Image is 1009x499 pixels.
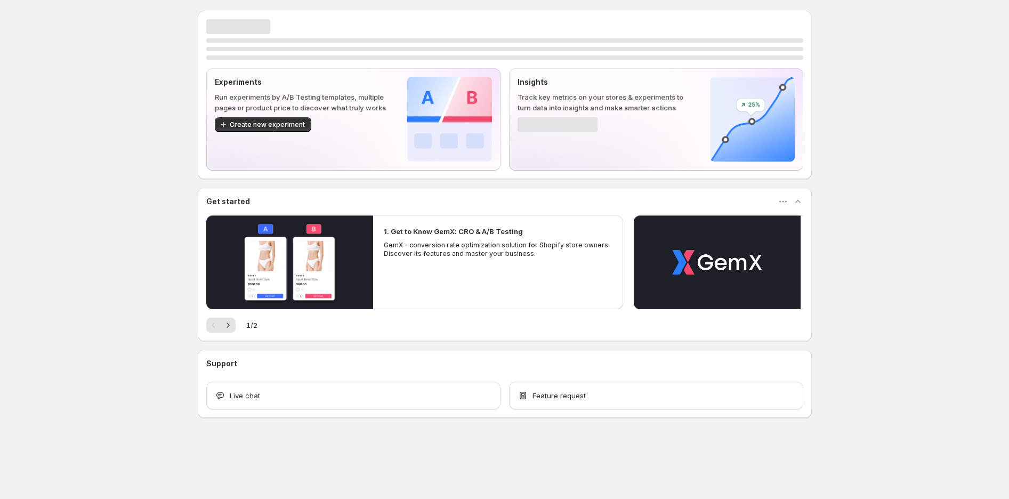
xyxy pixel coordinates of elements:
h3: Get started [206,196,250,207]
img: Insights [710,77,795,162]
span: Create new experiment [230,120,305,129]
button: Create new experiment [215,117,311,132]
button: Play video [206,215,373,309]
span: Live chat [230,390,260,401]
p: Experiments [215,77,390,87]
h2: 1. Get to Know GemX: CRO & A/B Testing [384,226,523,237]
span: 1 / 2 [246,320,257,331]
span: Feature request [532,390,586,401]
img: Experiments [407,77,492,162]
p: GemX - conversion rate optimization solution for Shopify store owners. Discover its features and ... [384,241,613,258]
nav: Pagination [206,318,236,333]
button: Next [221,318,236,333]
p: Insights [518,77,693,87]
p: Run experiments by A/B Testing templates, multiple pages or product price to discover what truly ... [215,92,390,113]
button: Play video [634,215,801,309]
p: Track key metrics on your stores & experiments to turn data into insights and make smarter actions [518,92,693,113]
h3: Support [206,358,237,369]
